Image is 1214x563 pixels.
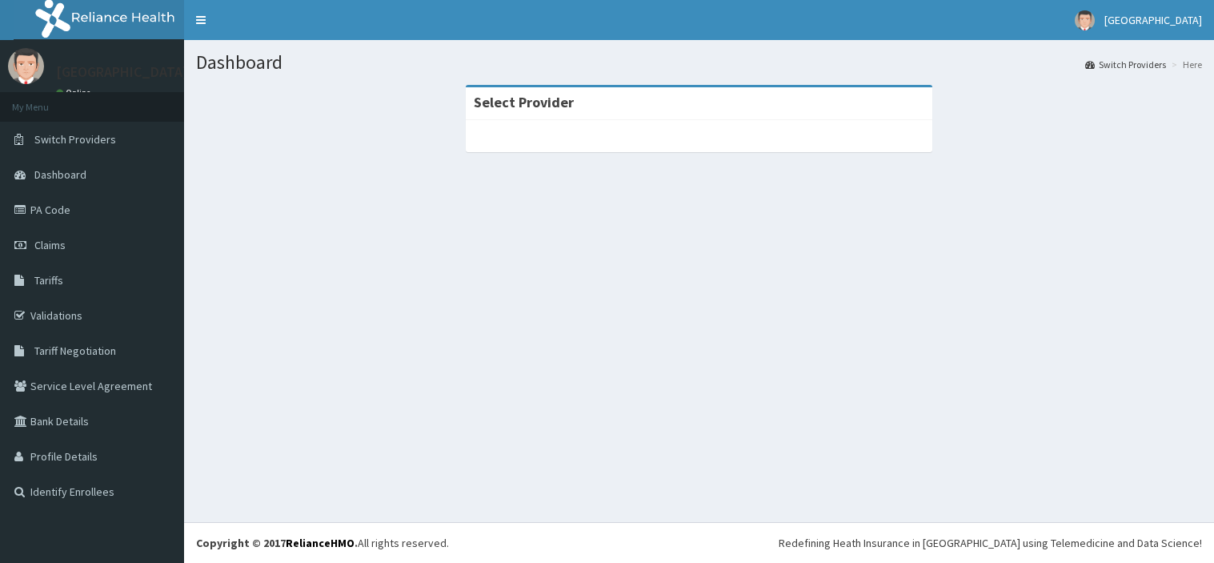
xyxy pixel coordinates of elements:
[286,536,355,550] a: RelianceHMO
[1104,13,1202,27] span: [GEOGRAPHIC_DATA]
[34,273,63,288] span: Tariffs
[56,87,94,99] a: Online
[474,93,574,111] strong: Select Provider
[34,132,116,147] span: Switch Providers
[34,167,86,182] span: Dashboard
[56,65,188,79] p: [GEOGRAPHIC_DATA]
[196,536,358,550] strong: Copyright © 2017 .
[8,48,44,84] img: User Image
[184,522,1214,563] footer: All rights reserved.
[34,238,66,252] span: Claims
[196,52,1202,73] h1: Dashboard
[1075,10,1095,30] img: User Image
[34,344,116,358] span: Tariff Negotiation
[1085,58,1166,71] a: Switch Providers
[1168,58,1202,71] li: Here
[779,535,1202,551] div: Redefining Heath Insurance in [GEOGRAPHIC_DATA] using Telemedicine and Data Science!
